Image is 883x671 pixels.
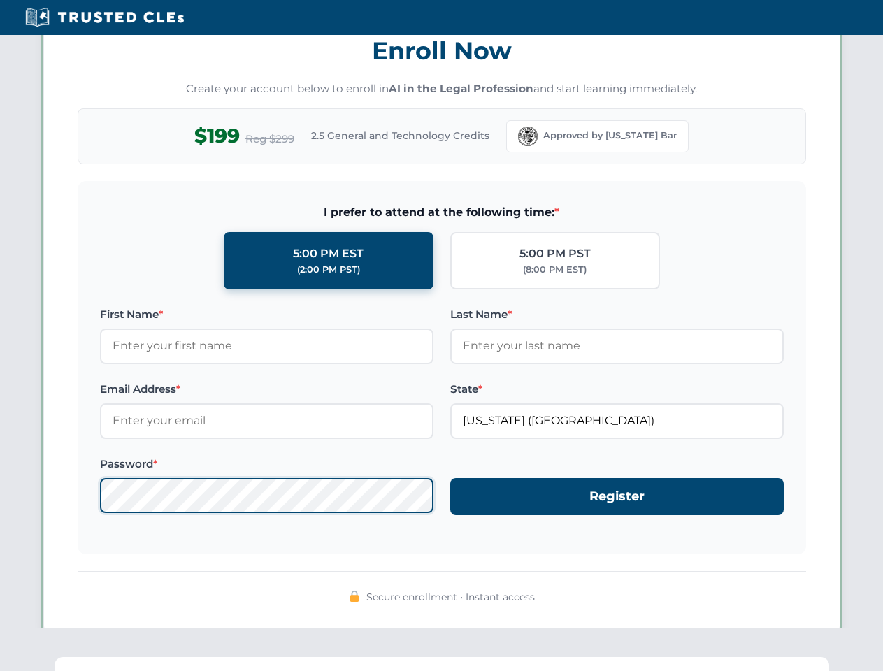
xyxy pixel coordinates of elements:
[100,456,433,472] label: Password
[543,129,677,143] span: Approved by [US_STATE] Bar
[100,329,433,363] input: Enter your first name
[100,306,433,323] label: First Name
[366,589,535,605] span: Secure enrollment • Instant access
[450,381,784,398] label: State
[389,82,533,95] strong: AI in the Legal Profession
[297,263,360,277] div: (2:00 PM PST)
[518,127,538,146] img: Florida Bar
[245,131,294,147] span: Reg $299
[100,203,784,222] span: I prefer to attend at the following time:
[100,381,433,398] label: Email Address
[450,329,784,363] input: Enter your last name
[311,128,489,143] span: 2.5 General and Technology Credits
[523,263,587,277] div: (8:00 PM EST)
[100,403,433,438] input: Enter your email
[519,245,591,263] div: 5:00 PM PST
[293,245,364,263] div: 5:00 PM EST
[450,478,784,515] button: Register
[450,403,784,438] input: Florida (FL)
[21,7,188,28] img: Trusted CLEs
[78,29,806,73] h3: Enroll Now
[349,591,360,602] img: 🔒
[78,81,806,97] p: Create your account below to enroll in and start learning immediately.
[194,120,240,152] span: $199
[450,306,784,323] label: Last Name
